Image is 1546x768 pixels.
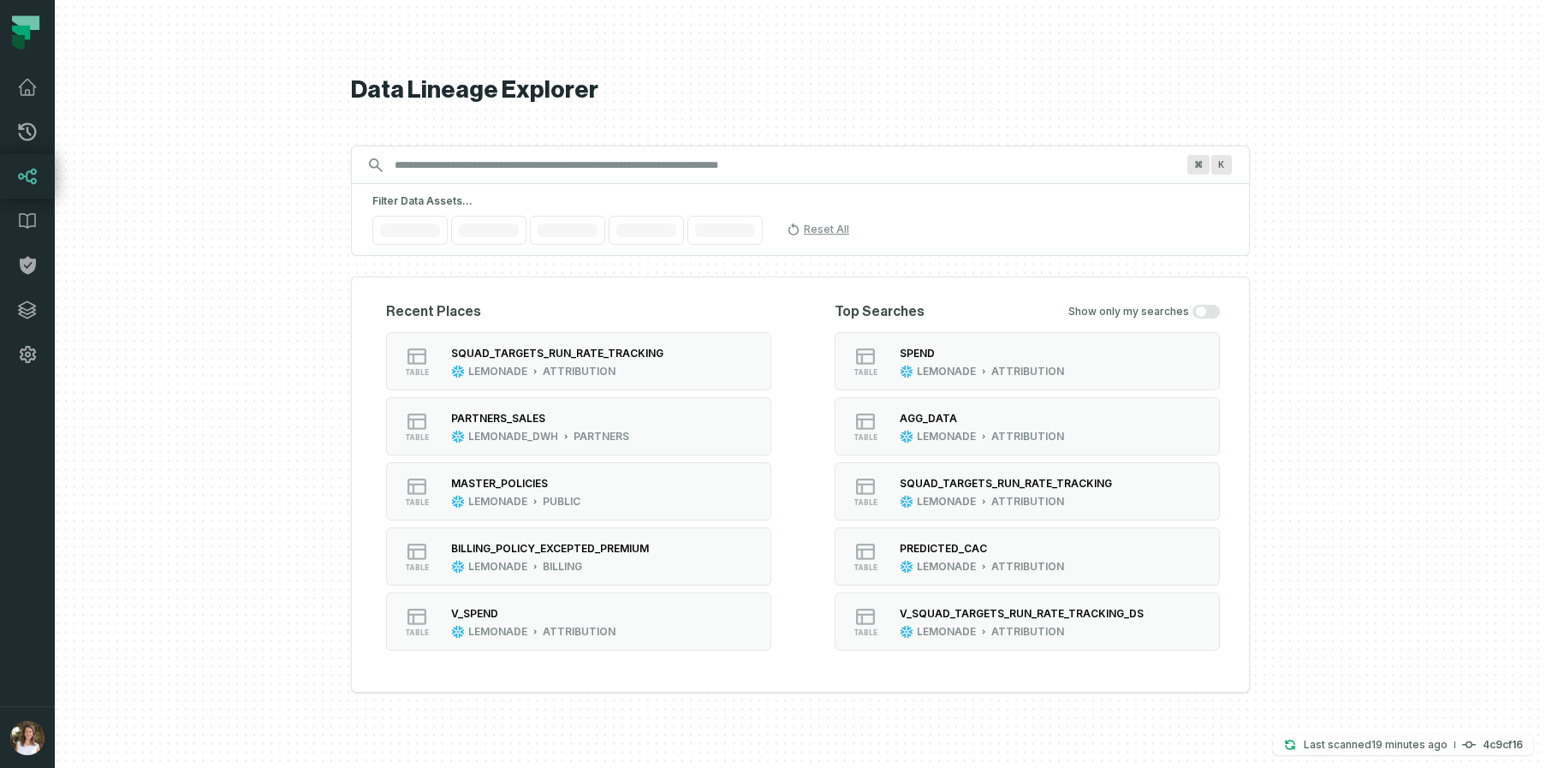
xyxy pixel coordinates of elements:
[1273,735,1533,755] button: Last scanned[DATE] 12:07:38 PM4c9cf16
[10,721,45,755] img: avatar of Sharon Lifchitz
[1211,155,1232,175] span: Press ⌘ + K to focus the search bar
[1304,736,1448,753] p: Last scanned
[351,75,1250,105] h1: Data Lineage Explorer
[1371,738,1448,751] relative-time: Sep 30, 2025, 12:07 PM GMT+2
[1187,155,1210,175] span: Press ⌘ + K to focus the search bar
[1483,740,1523,750] h4: 4c9cf16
